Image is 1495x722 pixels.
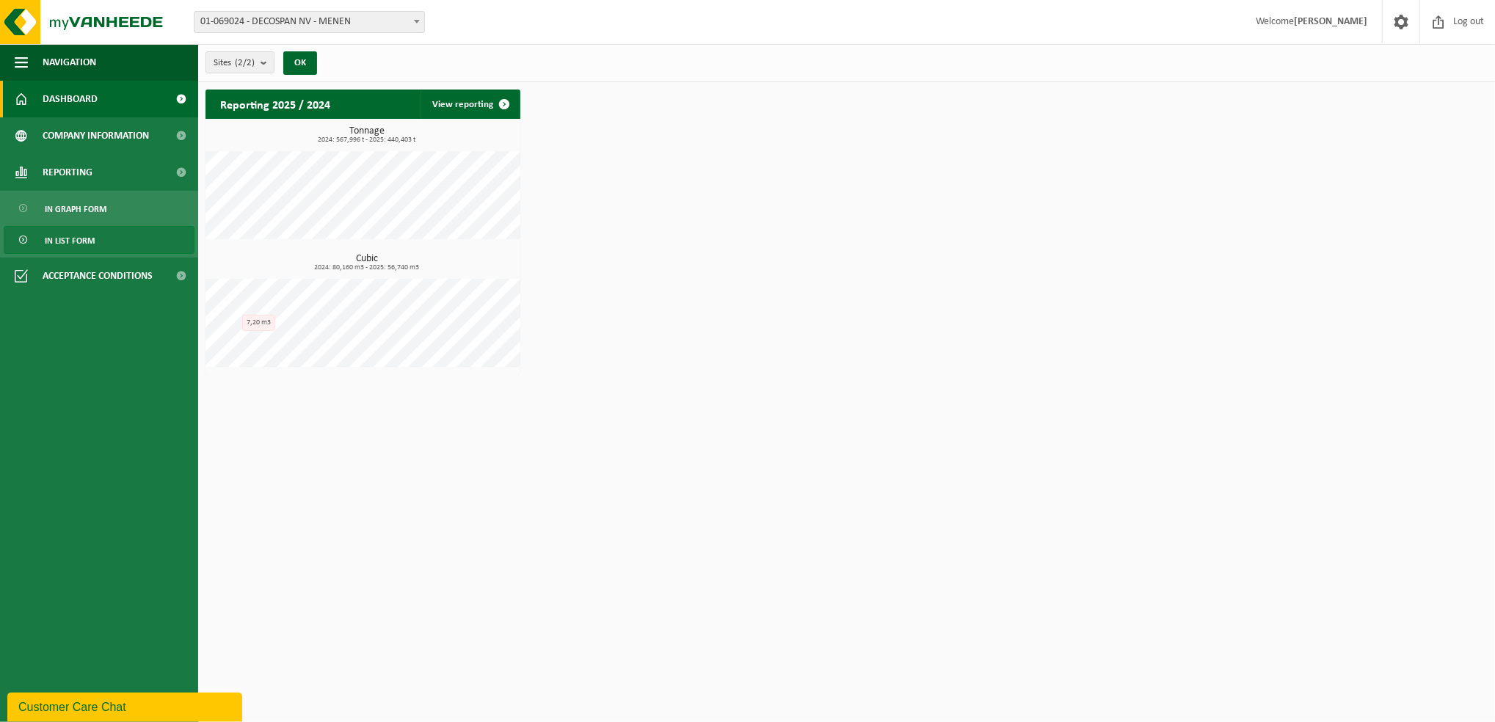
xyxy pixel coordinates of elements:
[45,195,106,223] span: In graph form
[283,51,317,75] button: OK
[43,258,153,294] span: Acceptance conditions
[43,81,98,117] span: Dashboard
[213,254,520,271] h3: Cubic
[205,90,345,118] h2: Reporting 2025 / 2024
[214,52,255,74] span: Sites
[213,126,520,144] h3: Tonnage
[4,194,194,222] a: In graph form
[7,690,245,722] iframe: chat widget
[242,315,275,331] div: 7,20 m3
[4,226,194,254] a: In list form
[205,51,274,73] button: Sites(2/2)
[43,44,96,81] span: Navigation
[43,154,92,191] span: Reporting
[235,58,255,68] count: (2/2)
[213,136,520,144] span: 2024: 567,996 t - 2025: 440,403 t
[421,90,519,119] a: View reporting
[43,117,149,154] span: Company information
[213,264,520,271] span: 2024: 80,160 m3 - 2025: 56,740 m3
[45,227,95,255] span: In list form
[194,12,424,32] span: 01-069024 - DECOSPAN NV - MENEN
[194,11,425,33] span: 01-069024 - DECOSPAN NV - MENEN
[1294,16,1367,27] strong: [PERSON_NAME]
